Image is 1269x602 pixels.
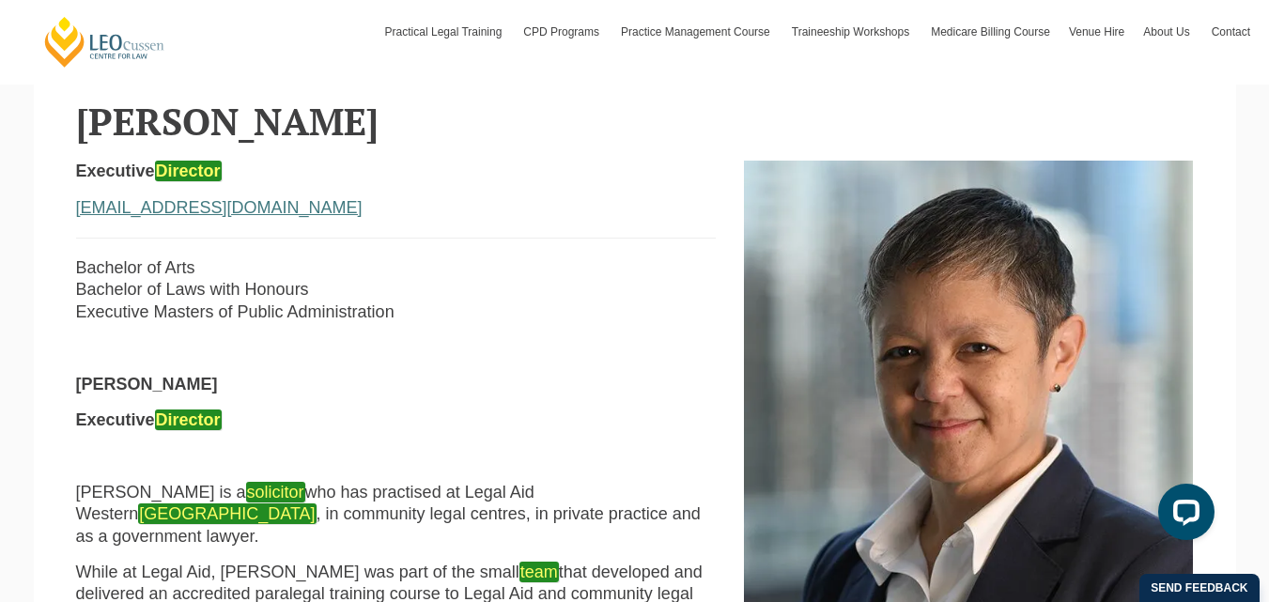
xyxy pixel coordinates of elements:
a: Practical Legal Training [376,5,515,59]
p: [PERSON_NAME] is a who has practised at Legal Aid Western , in community legal centres, in privat... [76,482,717,548]
a: Practice Management Course [611,5,782,59]
a: [PERSON_NAME] Centre for Law [42,15,167,69]
em: [GEOGRAPHIC_DATA] [138,503,316,524]
iframe: LiveChat chat widget [1143,476,1222,555]
a: Contact [1202,5,1260,59]
a: About Us [1134,5,1201,59]
em: solicitor [246,482,305,502]
h2: [PERSON_NAME] [76,100,1194,142]
em: Director [155,161,222,181]
em: team [519,562,559,582]
a: Traineeship Workshops [782,5,921,59]
strong: Executive [76,161,222,181]
a: CPD Programs [514,5,611,59]
a: Venue Hire [1060,5,1134,59]
a: [EMAIL_ADDRESS][DOMAIN_NAME] [76,198,363,217]
strong: [PERSON_NAME] [76,375,218,394]
em: Director [155,409,222,430]
a: Medicare Billing Course [921,5,1060,59]
p: Bachelor of Arts Bachelor of Laws with Honours Executive Masters of Public Administration [76,257,717,323]
strong: Executive [76,409,222,430]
